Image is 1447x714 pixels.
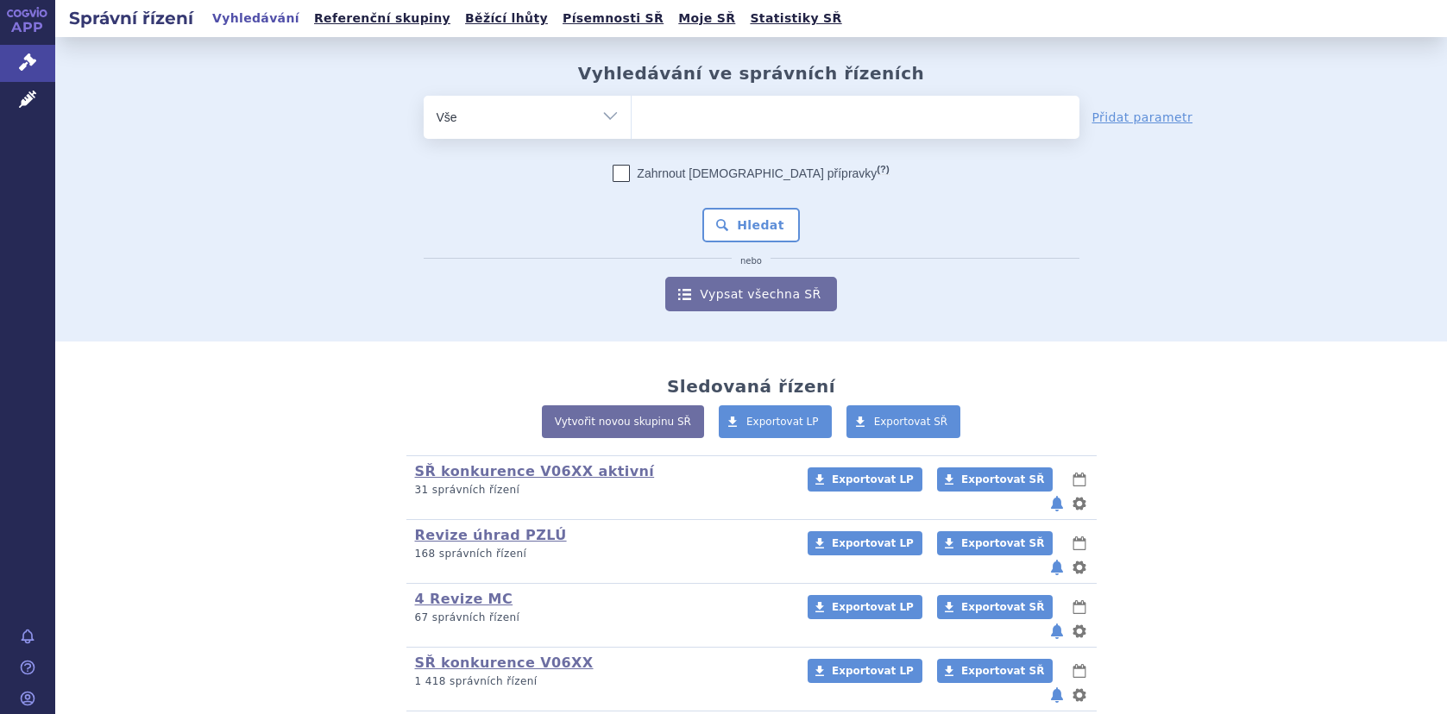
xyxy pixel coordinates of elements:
[55,6,207,30] h2: Správní řízení
[702,208,800,242] button: Hledat
[667,376,835,397] h2: Sledovaná řízení
[613,165,889,182] label: Zahrnout [DEMOGRAPHIC_DATA] přípravky
[578,63,925,84] h2: Vyhledávání ve správních řízeních
[1071,533,1088,554] button: lhůty
[961,665,1044,677] span: Exportovat SŘ
[1071,557,1088,578] button: nastavení
[719,405,832,438] a: Exportovat LP
[460,7,553,30] a: Běžící lhůty
[415,654,594,671] a: SŘ konkurence V06XX
[673,7,740,30] a: Moje SŘ
[832,473,914,485] span: Exportovat LP
[937,659,1053,683] a: Exportovat SŘ
[415,611,785,625] p: 67 správních řízení
[542,405,704,438] a: Vytvořit novou skupinu SŘ
[415,674,785,689] p: 1 418 správních řízení
[832,601,914,613] span: Exportovat LP
[1071,685,1088,705] button: nastavení
[937,595,1053,619] a: Exportovat SŘ
[309,7,456,30] a: Referenční skupiny
[1048,685,1066,705] button: notifikace
[1071,493,1088,514] button: nastavení
[1048,621,1066,642] button: notifikace
[745,7,846,30] a: Statistiky SŘ
[746,416,819,428] span: Exportovat LP
[415,547,785,561] p: 168 správních řízení
[874,416,948,428] span: Exportovat SŘ
[732,256,771,266] i: nebo
[1071,621,1088,642] button: nastavení
[665,277,836,311] a: Vypsat všechna SŘ
[877,164,889,175] abbr: (?)
[961,601,1044,613] span: Exportovat SŘ
[846,405,961,438] a: Exportovat SŘ
[808,595,922,619] a: Exportovat LP
[557,7,669,30] a: Písemnosti SŘ
[961,473,1044,485] span: Exportovat SŘ
[1071,597,1088,617] button: lhůty
[937,531,1053,555] a: Exportovat SŘ
[961,537,1044,549] span: Exportovat SŘ
[207,7,305,30] a: Vyhledávání
[808,467,922,492] a: Exportovat LP
[1092,109,1193,126] a: Přidat parametr
[937,467,1053,492] a: Exportovat SŘ
[1071,661,1088,681] button: lhůty
[1048,557,1066,578] button: notifikace
[808,659,922,683] a: Exportovat LP
[1071,469,1088,490] button: lhůty
[415,591,513,607] a: 4 Revize MC
[415,463,655,479] a: SŘ konkurence V06XX aktivní
[832,665,914,677] span: Exportovat LP
[808,531,922,555] a: Exportovat LP
[415,527,567,543] a: Revize úhrad PZLÚ
[1048,493,1066,514] button: notifikace
[415,483,785,498] p: 31 správních řízení
[832,537,914,549] span: Exportovat LP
